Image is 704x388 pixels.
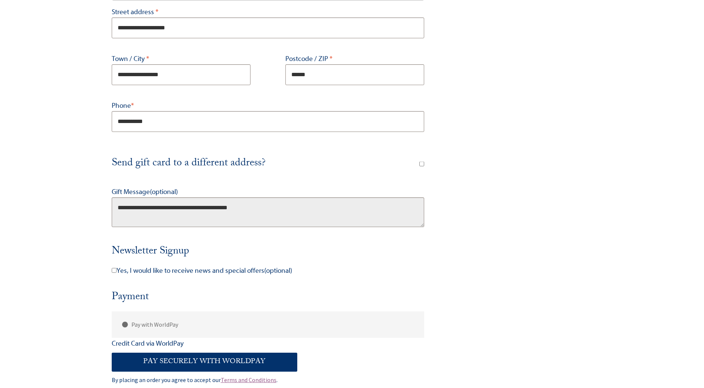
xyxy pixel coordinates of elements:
[419,162,424,166] input: Send gift card to a different address?
[264,266,292,275] span: (optional)
[150,188,178,196] span: (optional)
[112,186,424,197] label: Gift Message
[112,265,424,280] label: Yes, I would like to receive news and special offers
[112,290,424,311] h3: Payment
[112,338,424,349] p: Credit Card via WorldPay
[112,6,424,17] label: Street address
[114,311,424,338] label: Pay with WorldPay
[112,155,265,173] span: Send gift card to a different address?
[221,376,276,384] a: Terms and Conditions
[285,53,424,64] label: Postcode / ZIP
[112,53,251,64] label: Town / City
[112,245,424,259] h3: Newsletter Signup
[112,353,297,371] button: Pay securely with WorldPay
[112,375,424,385] div: By placing an order you agree to accept our .
[112,100,424,111] label: Phone
[112,268,117,273] input: Yes, I would like to receive news and special offers(optional)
